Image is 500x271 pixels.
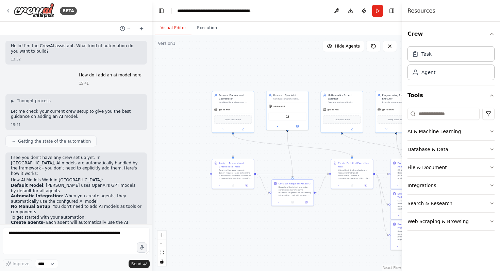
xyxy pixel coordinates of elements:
[231,134,235,157] g: Edge from 9fdd6a2f-d4c5-41d4-9b5a-8eb52fba4c0d to 5a601cb2-8ea0-4bbf-acad-d31da7cc51ed
[11,204,141,215] li: : You don't need to add AI models as tools or components
[338,169,371,180] div: Using the initial analysis and research findings (if conducted), create a comprehensive execution...
[390,159,433,189] div: Execute Mathematical Analysis (If Required)CONDITIONAL EXECUTION: Based on the detailed execution...
[288,124,307,128] button: Open in side panel
[407,43,495,86] div: Crew
[398,230,431,241] div: Based on the detailed execution plan, perform document processing, content organization, and repo...
[375,172,388,176] g: Edge from ae094e79-82f2-43fb-ae86-89001f9ce0d6 to 2158c734-532f-475d-a9df-f7907686fe06
[407,182,436,189] div: Integrations
[375,172,388,206] g: Edge from ae094e79-82f2-43fb-ae86-89001f9ce0d6 to 73bc93ec-23a3-468c-ab1e-d225d7c28824
[219,161,252,168] div: Analyze Request and Create Initial Plan
[11,194,62,198] strong: Automatic Integration
[256,172,269,194] g: Edge from 5a601cb2-8ea0-4bbf-acad-d31da7cc51ed to 3a543c8d-14bc-40e2-9cea-b7326c3f8201
[11,57,141,62] div: 13:32
[11,43,141,54] p: Hello! I'm the CrewAI assistant. What kind of automation do you want to build?
[191,21,222,35] button: Execution
[398,199,431,210] div: CONDITIONAL EXECUTION: Based on the detailed execution plan, perform programming work ONLY if it ...
[407,200,452,207] div: Search & Research
[13,261,29,267] span: Improve
[398,169,431,180] div: CONDITIONAL EXECUTION: Based on the detailed execution plan, perform mathematical analysis ONLY i...
[407,123,495,140] button: AI & Machine Learning
[323,41,364,52] button: Hide Agents
[11,98,14,104] span: ▶
[157,231,166,239] button: zoom in
[407,7,435,15] h4: Resources
[387,6,397,16] button: Hide right sidebar
[407,164,447,171] div: File & Document
[334,118,350,121] span: Drop tools here
[342,127,362,131] button: Open in side panel
[340,131,413,157] g: Edge from f2f96a1b-a0af-4928-8ac2-fbde773f1732 to 2158c734-532f-475d-a9df-f7907686fe06
[407,105,495,236] div: Tools
[60,7,77,15] div: BETA
[11,178,141,183] h2: How AI Models Work in [GEOGRAPHIC_DATA]:
[407,86,495,105] button: Tools
[335,43,360,49] span: Hide Agents
[390,220,433,250] div: Execute Document ProcessingBased on the detailed execution plan, perform document processing, con...
[131,261,141,267] span: Send
[14,3,54,18] img: Logo
[328,93,361,100] div: Mathematics Expert Executor
[285,200,300,204] button: No output available
[407,177,495,194] button: Integrations
[219,169,252,180] div: Analyze the user request {user_request} and determine if additional research is needed. If resear...
[219,93,252,100] div: Request Planner and Coordinator
[375,172,388,237] g: Edge from ae094e79-82f2-43fb-ae86-89001f9ce0d6 to 08f9a869-f34c-46f0-802d-66f6e1cfbc2f
[157,248,166,257] button: fit view
[233,127,253,131] button: Open in side panel
[407,213,495,230] button: Web Scraping & Browsing
[79,81,141,86] div: 15:41
[395,134,413,188] g: Edge from f4bb50b4-83bc-4d25-bab0-713adbc5ebe9 to 73bc93ec-23a3-468c-ab1e-d225d7c28824
[382,108,394,111] span: gpt-4o-mini
[266,91,309,130] div: Research SpecialistConduct comprehensive research when requested by the planner, gathering releva...
[273,105,285,108] span: gpt-4o-mini
[398,192,431,199] div: Execute Programming Tasks (If Required)
[383,266,401,270] a: React Flow attribution
[129,260,150,268] button: Send
[407,128,461,135] div: AI & Machine Learning
[390,189,433,220] div: Execute Programming Tasks (If Required)CONDITIONAL EXECUTION: Based on the detailed execution pla...
[11,220,141,231] li: - Each agent will automatically use the AI model
[136,24,147,33] button: Start a new chat
[375,91,418,133] div: Programming Expert ExecutorExecute programming tasks, code development, debugging, and technical ...
[11,183,141,194] li: : [PERSON_NAME] uses OpenAI's GPT models by default for all agents
[397,127,416,131] button: Open in side panel
[321,91,363,133] div: Mathematics Expert ExecutorExecute mathematical computations, statistical analysis, data calculat...
[158,41,176,46] div: Version 1
[421,51,432,57] div: Task
[331,159,373,189] div: Create Detailed Execution PlanUsing the initial analysis and research findings (if conducted), cr...
[407,159,495,176] button: File & Document
[18,139,91,144] span: Getting the state of the automation
[11,98,51,104] button: ▶Thought process
[212,159,254,189] div: Analyze Request and Create Initial PlanAnalyze the user request {user_request} and determine if a...
[219,101,252,104] div: Intelligently analyze user requests {user_request}, determine what types of expertise are actuall...
[345,183,359,187] button: No output available
[271,179,314,206] div: Conduct Required ResearchBased on the initial analysis, conduct comprehensive research to gather ...
[279,186,312,197] div: Based on the initial analysis, conduct comprehensive research to gather all necessary information...
[407,24,495,43] button: Crew
[316,172,329,194] g: Edge from 3a543c8d-14bc-40e2-9cea-b7326c3f8201 to ae094e79-82f2-43fb-ae86-89001f9ce0d6
[279,182,312,185] div: Conduct Required Research
[338,161,371,168] div: Create Detailed Execution Plan
[407,218,469,225] div: Web Scraping & Browsing
[157,257,166,266] button: toggle interactivity
[11,155,141,176] p: I see you don't have any crew set up yet. In [GEOGRAPHIC_DATA], AI models are automatically handl...
[225,118,241,121] span: Drop tools here
[3,259,32,268] button: Improve
[231,134,354,157] g: Edge from 9fdd6a2f-d4c5-41d4-9b5a-8eb52fba4c0d to ae094e79-82f2-43fb-ae86-89001f9ce0d6
[273,93,306,97] div: Research Specialist
[285,114,289,119] img: SerperDevTool
[11,204,50,209] strong: No Manual Setup
[421,69,435,76] div: Agent
[177,7,254,14] nav: breadcrumb
[11,183,43,188] strong: Default Model
[256,172,329,176] g: Edge from 5a601cb2-8ea0-4bbf-acad-d31da7cc51ed to ae094e79-82f2-43fb-ae86-89001f9ce0d6
[241,183,252,187] button: Open in side panel
[328,108,339,111] span: gpt-4o-mini
[382,101,415,104] div: Execute programming tasks, code development, debugging, and technical implementation assigned by ...
[226,183,240,187] button: No output available
[328,101,361,104] div: Execute mathematical computations, statistical analysis, data calculations, and solve quantitativ...
[11,122,141,127] div: 15:41
[157,231,166,266] div: React Flow controls
[137,242,147,253] button: Click to speak your automation idea
[300,200,312,204] button: Open in side panel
